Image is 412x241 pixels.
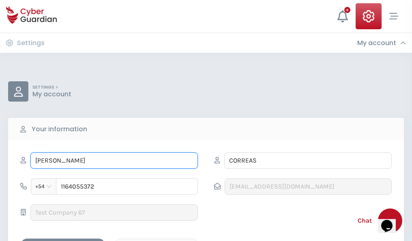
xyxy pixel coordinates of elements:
p: SETTINGS > [32,85,71,90]
span: +54 [35,180,52,193]
p: My account [32,90,71,98]
h3: My account [357,39,396,47]
span: Chat [358,216,372,226]
div: My account [357,39,406,47]
b: Your information [32,124,87,134]
div: + [344,7,350,13]
h3: Settings [17,39,45,47]
iframe: chat widget [378,208,404,233]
